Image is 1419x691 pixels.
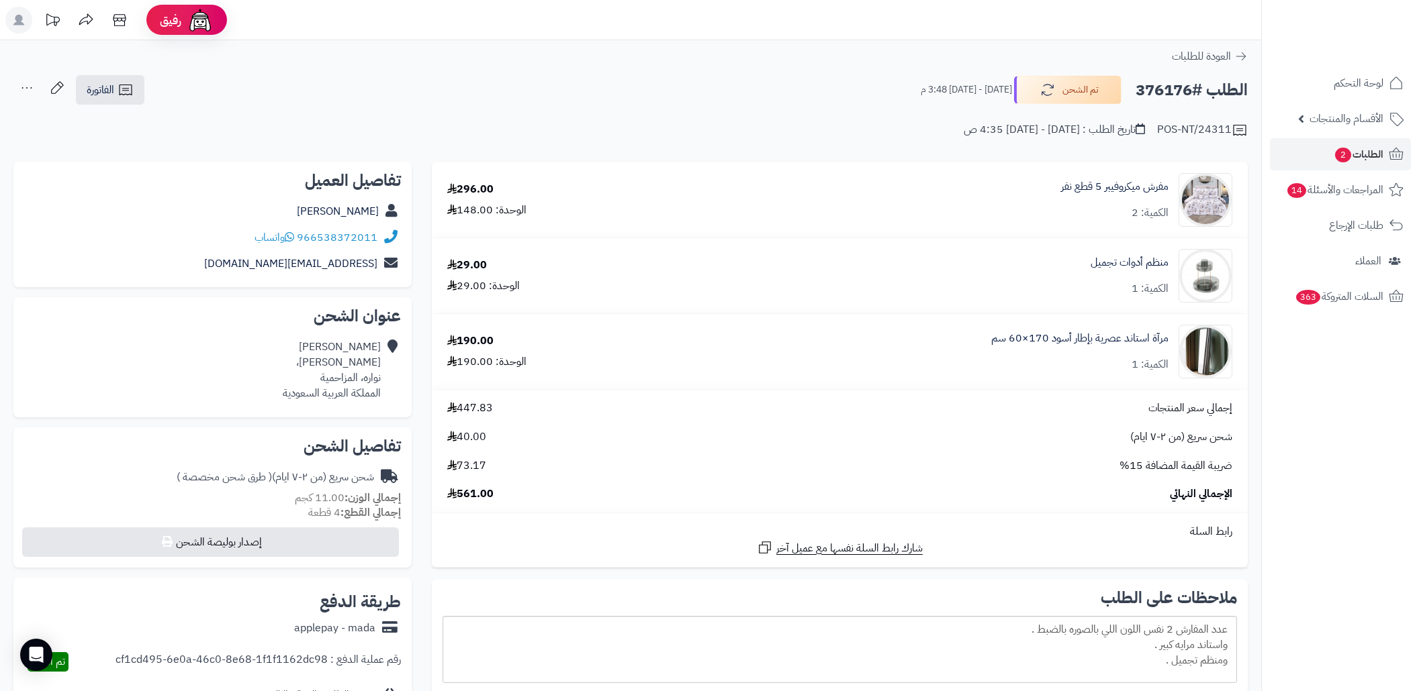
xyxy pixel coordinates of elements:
a: واتساب [255,229,294,246]
span: العودة للطلبات [1172,48,1231,64]
a: مرآة استاند عصرية بإطار أسود 170×60 سم [991,331,1169,346]
span: 2 [1335,148,1351,162]
span: ضريبة القيمة المضافة 15% [1119,458,1232,474]
span: العملاء [1355,252,1381,270]
div: POS-NT/24311 [1157,122,1248,138]
span: ( طرق شحن مخصصة ) [177,469,272,485]
a: العودة للطلبات [1172,48,1248,64]
small: 11.00 كجم [295,490,401,506]
a: لوحة التحكم [1270,67,1411,99]
img: ai-face.png [187,7,214,34]
div: 29.00 [447,258,487,273]
h2: ملاحظات على الطلب [443,590,1237,606]
a: مفرش ميكروفيبر 5 قطع نفر [1061,179,1169,195]
span: الطلبات [1334,145,1383,164]
div: 296.00 [447,182,494,197]
div: الكمية: 1 [1132,281,1169,297]
span: 561.00 [447,486,494,502]
div: الوحدة: 190.00 [447,354,527,370]
a: الطلبات2 [1270,138,1411,170]
a: [EMAIL_ADDRESS][DOMAIN_NAME] [204,256,377,272]
h2: تفاصيل الشحن [24,438,401,454]
a: 966538372011 [297,229,377,246]
span: إجمالي سعر المنتجات [1148,401,1232,416]
div: عدد المفارش 2 نفس اللون اللي بالصوره بالضبط . واستاند مرايه كبير . ومنظم تجميل . [443,616,1237,683]
span: الإجمالي النهائي [1170,486,1232,502]
span: السلات المتروكة [1295,287,1383,306]
div: Open Intercom Messenger [20,639,52,671]
a: الفاتورة [76,75,144,105]
div: الكمية: 1 [1132,357,1169,372]
span: 73.17 [447,458,486,474]
div: رابط السلة [437,524,1242,539]
span: 14 [1287,183,1306,198]
div: الوحدة: 29.00 [447,278,520,294]
a: طلبات الإرجاع [1270,209,1411,242]
span: لوحة التحكم [1334,74,1383,93]
div: الوحدة: 148.00 [447,203,527,218]
span: طلبات الإرجاع [1329,216,1383,235]
span: شارك رابط السلة نفسها مع عميل آخر [776,541,923,556]
button: تم الشحن [1014,76,1122,104]
strong: إجمالي القطع: [340,504,401,521]
a: [PERSON_NAME] [297,203,379,219]
div: الكمية: 2 [1132,205,1169,221]
img: 1753173483-1-90x90.jpg [1179,325,1232,378]
span: 363 [1296,290,1320,305]
span: رفيق [160,12,181,28]
button: إصدار بوليصة الشحن [22,527,399,557]
div: رقم عملية الدفع : cf1cd495-6e0a-46c0-8e68-1f1f1162dc98 [116,652,401,672]
a: شارك رابط السلة نفسها مع عميل آخر [757,539,923,556]
h2: تفاصيل العميل [24,172,401,189]
span: الأقسام والمنتجات [1310,109,1383,128]
a: السلات المتروكة363 [1270,280,1411,313]
span: الفاتورة [87,82,114,98]
a: منظم أدوات تجميل [1091,255,1169,270]
h2: الطلب #376176 [1136,76,1248,104]
img: 1729525129-110316010066-90x90.jpg [1179,249,1232,303]
span: 40.00 [447,429,486,445]
a: تحديثات المنصة [36,7,69,37]
h2: طريقة الدفع [320,594,401,610]
img: logo-2.png [1328,36,1406,64]
div: تاريخ الطلب : [DATE] - [DATE] 4:35 ص [964,122,1145,138]
span: 447.83 [447,401,493,416]
h2: عنوان الشحن [24,308,401,324]
span: شحن سريع (من ٢-٧ ايام) [1130,429,1232,445]
div: 190.00 [447,333,494,349]
div: applepay - mada [294,621,375,636]
strong: إجمالي الوزن: [345,490,401,506]
small: 4 قطعة [308,504,401,521]
img: 1727086997-110201010660-90x90.jpg [1179,173,1232,227]
div: شحن سريع (من ٢-٧ ايام) [177,470,374,485]
span: المراجعات والأسئلة [1286,180,1383,199]
div: [PERSON_NAME] [PERSON_NAME]، نواره، المزاحمية المملكة العربية السعودية [283,339,381,401]
a: العملاء [1270,245,1411,277]
a: المراجعات والأسئلة14 [1270,174,1411,206]
small: [DATE] - [DATE] 3:48 م [921,83,1012,97]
